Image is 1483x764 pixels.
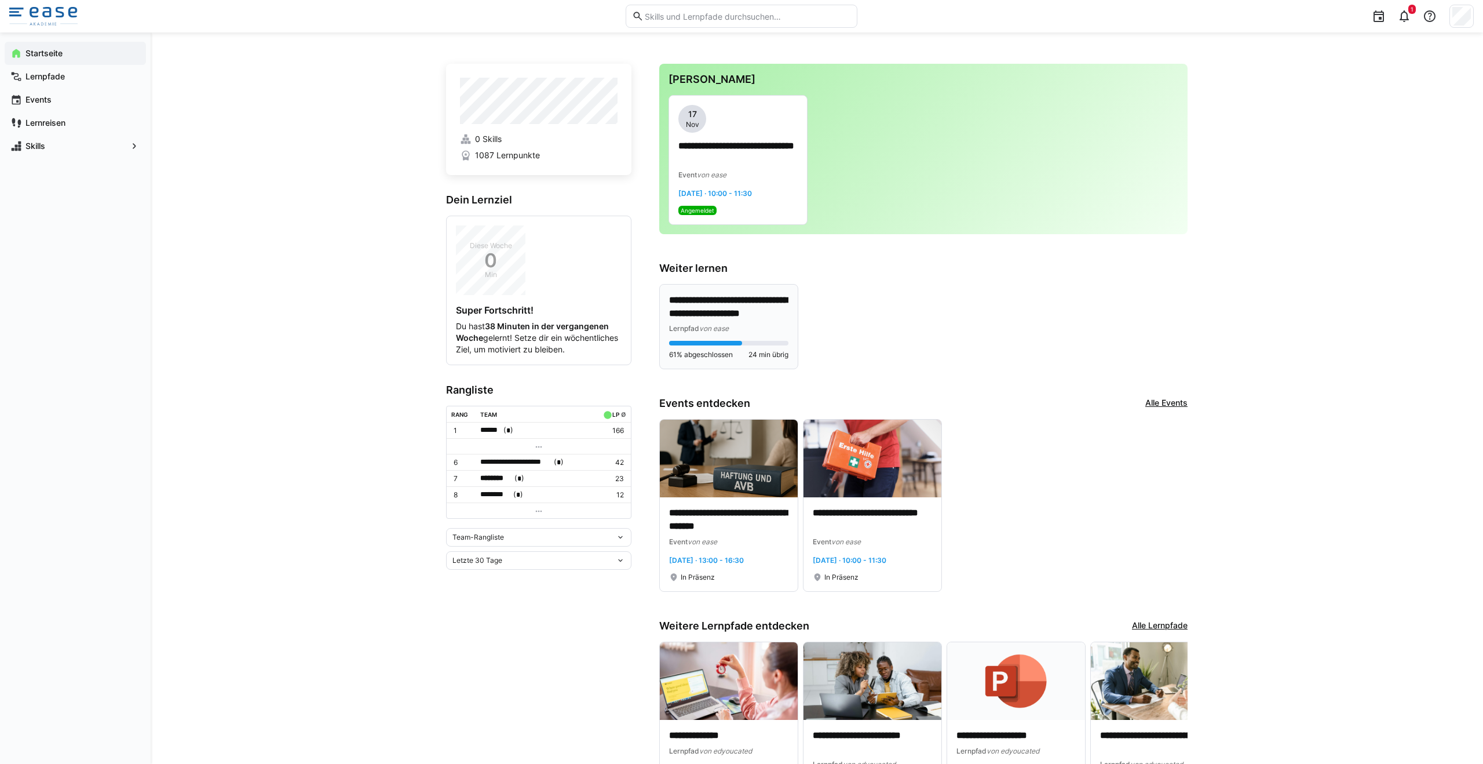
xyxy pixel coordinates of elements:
[824,573,859,582] span: In Präsenz
[669,73,1178,86] h3: [PERSON_NAME]
[480,411,497,418] div: Team
[813,537,831,546] span: Event
[454,474,471,483] p: 7
[456,304,622,316] h4: Super Fortschritt!
[612,411,619,418] div: LP
[803,642,941,720] img: image
[678,189,752,198] span: [DATE] · 10:00 - 11:30
[681,207,714,214] span: Angemeldet
[669,747,699,755] span: Lernpfad
[947,642,1085,720] img: image
[669,350,733,359] span: 61% abgeschlossen
[452,556,502,565] span: Letzte 30 Tage
[460,133,618,145] a: 0 Skills
[831,537,861,546] span: von ease
[601,458,624,467] p: 42
[514,472,524,485] span: ( )
[475,133,502,145] span: 0 Skills
[454,426,471,435] p: 1
[669,537,688,546] span: Event
[446,384,631,396] h3: Rangliste
[513,489,523,501] span: ( )
[446,194,631,206] h3: Dein Lernziel
[699,747,752,755] span: von edyoucated
[503,424,513,436] span: ( )
[451,411,468,418] div: Rang
[678,170,697,179] span: Event
[803,420,941,497] img: image
[454,490,471,500] p: 8
[660,420,798,497] img: image
[644,11,851,21] input: Skills und Lernpfade durchsuchen…
[456,321,609,343] strong: 38 Minuten in der vergangenen Woche
[659,620,809,632] h3: Weitere Lernpfade entdecken
[669,324,699,333] span: Lernpfad
[601,490,624,500] p: 12
[1091,642,1229,720] img: image
[1145,397,1188,410] a: Alle Events
[554,456,564,468] span: ( )
[813,556,886,565] span: [DATE] · 10:00 - 11:30
[456,321,622,355] p: Du hast gelernt! Setze dir ein wöchentliches Ziel, um motiviert zu bleiben.
[621,409,626,419] a: ø
[601,426,624,435] p: 166
[659,397,750,410] h3: Events entdecken
[748,350,788,359] span: 24 min übrig
[681,573,715,582] span: In Präsenz
[475,150,540,161] span: 1087 Lernpunkte
[601,474,624,483] p: 23
[688,108,697,120] span: 17
[987,747,1039,755] span: von edyoucated
[956,747,987,755] span: Lernpfad
[660,642,798,720] img: image
[699,324,729,333] span: von ease
[452,533,504,542] span: Team-Rangliste
[454,458,471,467] p: 6
[688,537,717,546] span: von ease
[697,170,726,179] span: von ease
[659,262,1188,275] h3: Weiter lernen
[669,556,744,565] span: [DATE] · 13:00 - 16:30
[1411,6,1413,13] span: 1
[686,120,699,129] span: Nov
[1132,620,1188,632] a: Alle Lernpfade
